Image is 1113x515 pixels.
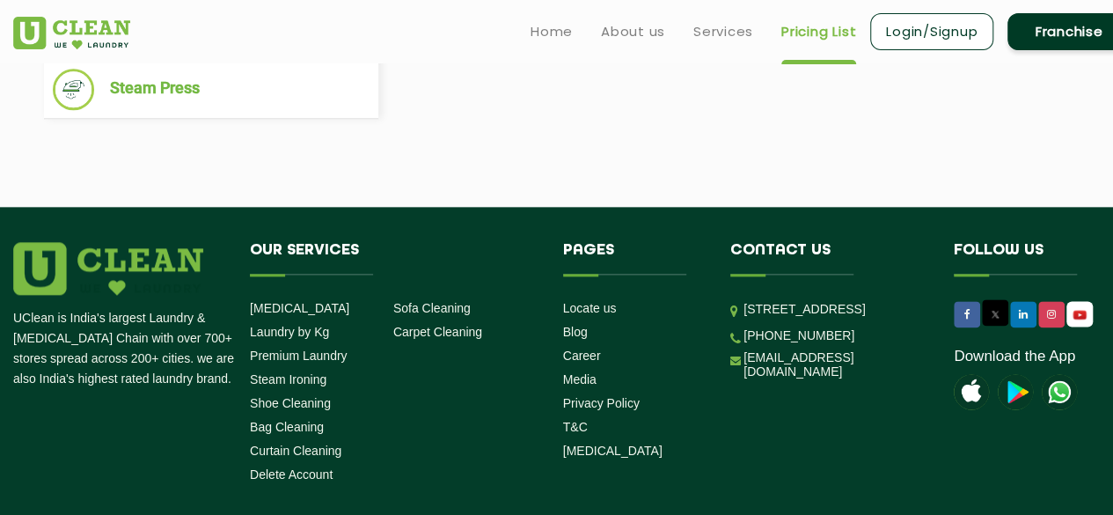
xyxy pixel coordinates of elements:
[13,242,203,295] img: logo.png
[1042,374,1077,409] img: UClean Laundry and Dry Cleaning
[250,372,326,386] a: Steam Ironing
[870,13,993,50] a: Login/Signup
[743,350,927,379] a: [EMAIL_ADDRESS][DOMAIN_NAME]
[954,242,1109,276] h4: Follow us
[393,325,482,339] a: Carpet Cleaning
[563,301,617,315] a: Locate us
[250,467,333,482] a: Delete Account
[1068,305,1091,324] img: UClean Laundry and Dry Cleaning
[743,299,927,320] p: [STREET_ADDRESS]
[998,374,1033,409] img: playstoreicon.png
[250,349,348,363] a: Premium Laundry
[250,325,329,339] a: Laundry by Kg
[954,374,989,409] img: apple-icon.png
[13,308,237,389] p: UClean is India's largest Laundry & [MEDICAL_DATA] Chain with over 700+ stores spread across 200+...
[730,242,927,276] h4: Contact us
[250,420,324,434] a: Bag Cleaning
[250,242,537,276] h4: Our Services
[563,372,597,386] a: Media
[250,301,349,315] a: [MEDICAL_DATA]
[13,17,130,49] img: UClean Laundry and Dry Cleaning
[601,21,665,42] a: About us
[563,420,588,434] a: T&C
[563,349,601,363] a: Career
[693,21,753,42] a: Services
[563,396,640,410] a: Privacy Policy
[393,301,471,315] a: Sofa Cleaning
[563,242,705,276] h4: Pages
[250,396,331,410] a: Shoe Cleaning
[53,69,370,110] li: Steam Press
[563,325,588,339] a: Blog
[250,444,341,458] a: Curtain Cleaning
[781,21,856,42] a: Pricing List
[531,21,573,42] a: Home
[743,328,854,342] a: [PHONE_NUMBER]
[53,69,94,110] img: Steam Press
[954,348,1075,365] a: Download the App
[563,444,663,458] a: [MEDICAL_DATA]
